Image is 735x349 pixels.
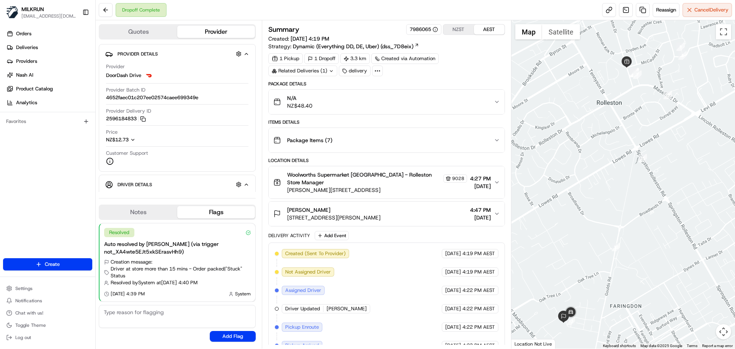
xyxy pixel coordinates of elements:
span: Package Items ( 7 ) [287,136,332,144]
span: Resolved by System [111,279,155,286]
span: Providers [16,58,37,65]
span: [DATE] [445,287,461,294]
a: Analytics [3,97,95,109]
span: Assigned Driver [285,287,321,294]
div: 7 [633,70,642,79]
button: Package Items (7) [269,128,504,152]
span: NZ$48.40 [287,102,312,110]
div: Related Deliveries (1) [268,66,337,76]
span: 4:22 PM AEST [462,305,495,312]
div: 10 [663,91,672,99]
button: NZST [443,25,474,34]
div: 13 [567,317,575,325]
div: Resolved [104,228,134,237]
a: Product Catalog [3,83,95,95]
div: 7986065 [410,26,438,33]
button: Quotes [100,26,177,38]
div: 12 [612,243,620,251]
button: CancelDelivery [683,3,732,17]
button: Toggle Theme [3,320,92,331]
span: Provider Batch ID [106,87,145,93]
span: Driver Details [118,182,152,188]
span: Settings [15,285,33,292]
h3: Summary [268,26,299,33]
span: [STREET_ADDRESS][PERSON_NAME] [287,214,381,221]
span: Dynamic (Everything DD, DE, Uber) (dss_7D8eix) [293,43,413,50]
span: Provider Details [118,51,158,57]
span: 9028 [452,175,464,182]
button: MILKRUN [21,5,44,13]
span: [DATE] [445,269,461,275]
div: Delivery Activity [268,233,310,239]
span: [PERSON_NAME] [287,206,330,214]
span: Customer Support [106,150,148,157]
span: at [DATE] 4:40 PM [157,279,198,286]
span: 4:19 PM AEST [462,269,495,275]
span: [DATE] 4:19 PM [291,35,329,42]
span: 4652faec01c207ee02574caee699349e [106,94,198,101]
img: Google [513,339,539,349]
span: Map data ©2025 Google [640,344,682,348]
button: Settings [3,283,92,294]
div: 1 [630,68,639,76]
span: Reassign [656,7,676,13]
span: [DATE] [445,324,461,331]
div: Strategy: [268,43,419,50]
div: Package Details [268,81,505,87]
span: Pickup Arrived [285,342,319,349]
a: Nash AI [3,69,95,81]
span: Nash AI [16,72,33,79]
div: Auto resolved by [PERSON_NAME] (via trigger not_XA4wte5EJt5xkSErasvHh9) [104,240,251,256]
a: Dynamic (Everything DD, DE, Uber) (dss_7D8eix) [293,43,419,50]
div: 3.3 km [340,53,370,64]
button: Show street map [515,24,542,39]
button: Log out [3,332,92,343]
div: Items Details [268,119,505,125]
a: Report a map error [702,344,733,348]
span: Product Catalog [16,85,53,92]
span: Log out [15,334,31,341]
button: Show satellite imagery [542,24,580,39]
div: 2 [630,68,639,76]
span: Create [45,261,60,268]
button: Keyboard shortcuts [603,343,636,349]
a: Created via Automation [371,53,439,64]
div: delivery [339,66,371,76]
a: Deliveries [3,41,95,54]
button: Add Flag [210,331,256,342]
span: [DATE] [445,305,461,312]
span: 4:22 PM AEST [462,324,495,331]
button: NZ$12.73 [106,136,173,143]
button: Toggle fullscreen view [716,24,731,39]
span: Driver Updated [285,305,320,312]
span: 4:22 PM AEST [462,287,495,294]
img: doordash_logo_v2.png [144,71,154,80]
button: N/ANZ$48.40 [269,90,504,114]
a: Providers [3,55,95,67]
div: 8 [678,51,687,60]
span: Analytics [16,99,37,106]
span: 4:47 PM [470,206,491,214]
button: Add Event [315,231,349,240]
span: Cancel Delivery [694,7,728,13]
button: AEST [474,25,505,34]
button: MILKRUNMILKRUN[EMAIL_ADDRESS][DOMAIN_NAME] [3,3,79,21]
div: Location Not Live [511,339,555,349]
span: [DATE] [445,250,461,257]
button: 2596184833 [106,115,146,122]
span: NZ$12.73 [106,136,129,143]
div: Location Details [268,157,505,164]
span: Toggle Theme [15,322,46,328]
button: [EMAIL_ADDRESS][DOMAIN_NAME] [21,13,76,19]
span: 4:27 PM [470,175,491,182]
button: Reassign [653,3,679,17]
div: 11 [639,154,647,162]
span: 4:23 PM AEST [462,342,495,349]
div: 5 [630,68,638,77]
img: MILKRUN [6,6,18,18]
span: [PERSON_NAME] [327,305,367,312]
div: 1 Dropoff [304,53,339,64]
